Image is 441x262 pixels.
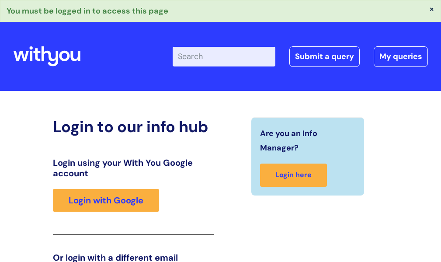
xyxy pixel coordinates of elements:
[289,46,360,66] a: Submit a query
[260,164,327,187] a: Login here
[374,46,428,66] a: My queries
[260,126,351,155] span: Are you an Info Manager?
[429,5,434,13] button: ×
[53,157,214,178] h3: Login using your With You Google account
[173,47,275,66] input: Search
[53,117,214,136] h2: Login to our info hub
[53,189,159,212] a: Login with Google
